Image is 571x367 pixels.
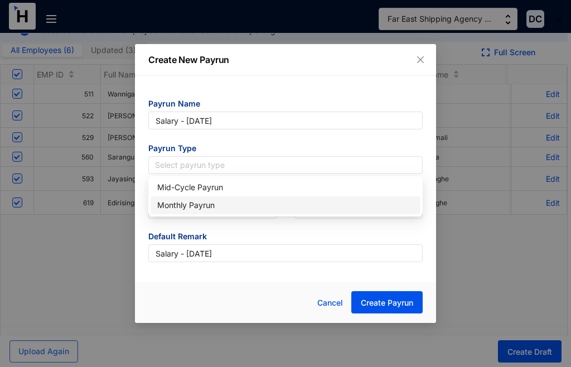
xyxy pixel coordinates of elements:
div: Monthly Payrun [157,199,414,211]
div: Monthly Payrun [151,196,420,214]
span: Payrun Name [148,98,423,112]
button: Close [414,54,427,66]
div: Mid-Cycle Payrun [157,181,414,194]
span: Cancel [317,297,343,309]
span: Payrun Type [148,143,423,156]
span: Create Payrun [361,297,413,308]
span: close [416,55,425,64]
input: Eg: Salary November [148,244,423,262]
div: Mid-Cycle Payrun [151,178,420,196]
p: Create New Payrun [148,53,423,66]
button: Cancel [309,292,351,314]
input: Eg: November Payrun [148,112,423,129]
span: Default Remark [148,231,423,244]
button: Create Payrun [351,291,423,313]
